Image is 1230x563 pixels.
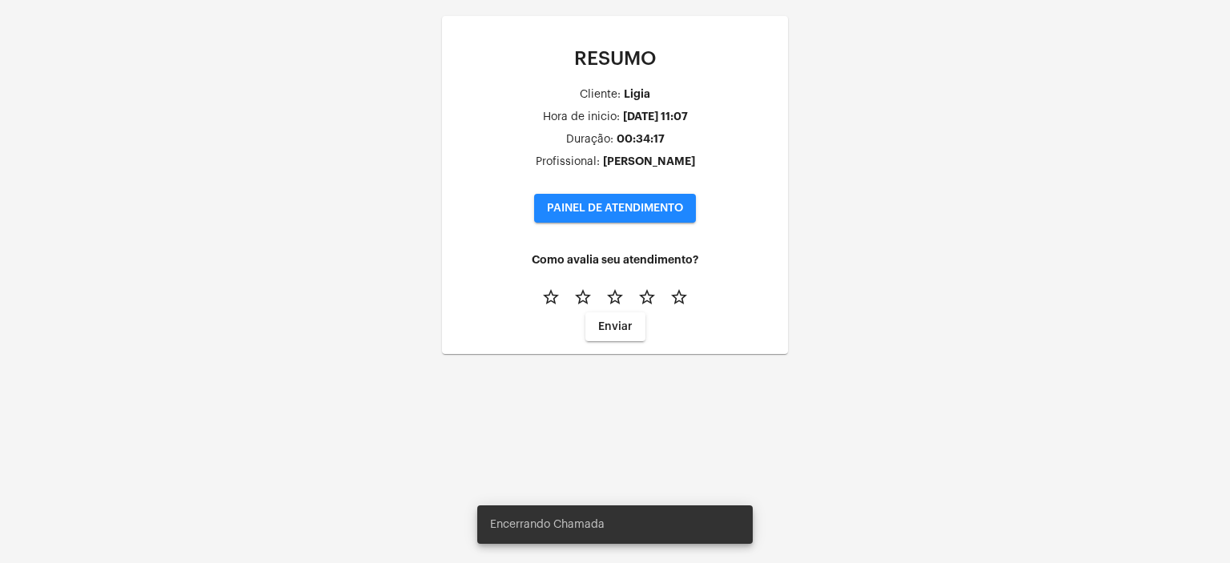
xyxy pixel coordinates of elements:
div: [DATE] 11:07 [623,111,688,123]
mat-icon: star_border [637,288,657,307]
button: PAINEL DE ATENDIMENTO [534,194,696,223]
p: RESUMO [455,48,775,69]
span: PAINEL DE ATENDIMENTO [547,203,683,214]
div: 00:34:17 [617,133,665,145]
div: Ligia [624,88,650,100]
mat-icon: star_border [573,288,593,307]
button: Enviar [585,312,645,341]
div: [PERSON_NAME] [603,155,695,167]
span: Enviar [598,321,633,332]
h4: Como avalia seu atendimento? [455,254,775,266]
mat-icon: star_border [541,288,561,307]
div: Hora de inicio: [543,111,620,123]
span: Encerrando Chamada [490,517,605,533]
div: Profissional: [536,156,600,168]
mat-icon: star_border [669,288,689,307]
mat-icon: star_border [605,288,625,307]
div: Cliente: [580,89,621,101]
div: Duração: [566,134,613,146]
